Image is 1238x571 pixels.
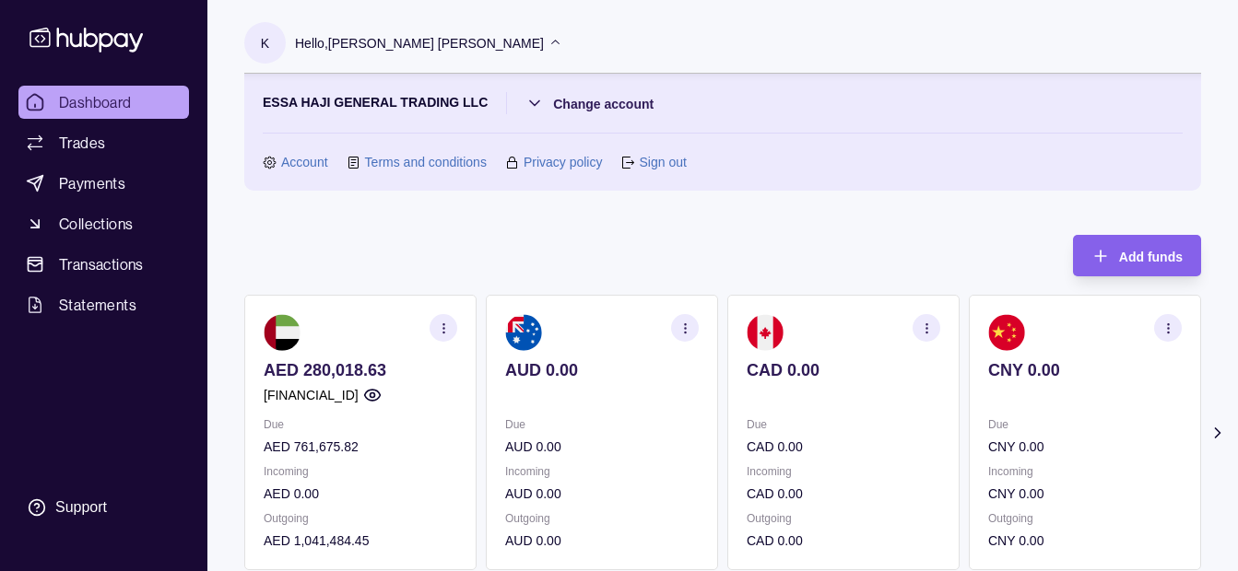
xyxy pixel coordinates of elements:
[747,484,940,504] p: CAD 0.00
[18,167,189,200] a: Payments
[505,314,542,351] img: au
[505,508,699,529] p: Outgoing
[264,484,457,504] p: AED 0.00
[18,126,189,159] a: Trades
[747,508,940,529] p: Outgoing
[18,248,189,281] a: Transactions
[747,360,940,380] p: CAD 0.00
[988,484,1182,504] p: CNY 0.00
[59,172,125,194] span: Payments
[263,92,488,114] p: ESSA HAJI GENERAL TRADING LLC
[553,97,654,111] span: Change account
[505,360,699,380] p: AUD 0.00
[505,461,699,482] p: Incoming
[18,207,189,240] a: Collections
[988,437,1182,457] p: CNY 0.00
[505,437,699,457] p: AUD 0.00
[1073,235,1201,276] button: Add funds
[505,414,699,435] p: Due
[264,437,457,457] p: AED 761,675.82
[1119,250,1183,264] span: Add funds
[264,385,359,405] p: [FINANCIAL_ID]
[59,294,136,316] span: Statements
[505,484,699,504] p: AUD 0.00
[59,132,105,154] span: Trades
[264,530,457,551] p: AED 1,041,484.45
[55,497,107,518] div: Support
[18,86,189,119] a: Dashboard
[988,414,1182,435] p: Due
[747,437,940,457] p: CAD 0.00
[747,461,940,482] p: Incoming
[505,530,699,551] p: AUD 0.00
[264,360,457,380] p: AED 280,018.63
[988,360,1182,380] p: CNY 0.00
[264,461,457,482] p: Incoming
[264,314,301,351] img: ae
[747,530,940,551] p: CAD 0.00
[988,530,1182,551] p: CNY 0.00
[525,92,654,114] button: Change account
[264,508,457,529] p: Outgoing
[264,414,457,435] p: Due
[639,152,686,172] a: Sign out
[988,461,1182,482] p: Incoming
[988,508,1182,529] p: Outgoing
[18,288,189,321] a: Statements
[59,213,133,235] span: Collections
[295,33,544,53] p: Hello, [PERSON_NAME] [PERSON_NAME]
[747,414,940,435] p: Due
[365,152,487,172] a: Terms and conditions
[988,314,1025,351] img: cn
[59,91,132,113] span: Dashboard
[261,33,269,53] p: K
[281,152,328,172] a: Account
[747,314,784,351] img: ca
[18,488,189,527] a: Support
[59,253,144,275] span: Transactions
[524,152,603,172] a: Privacy policy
